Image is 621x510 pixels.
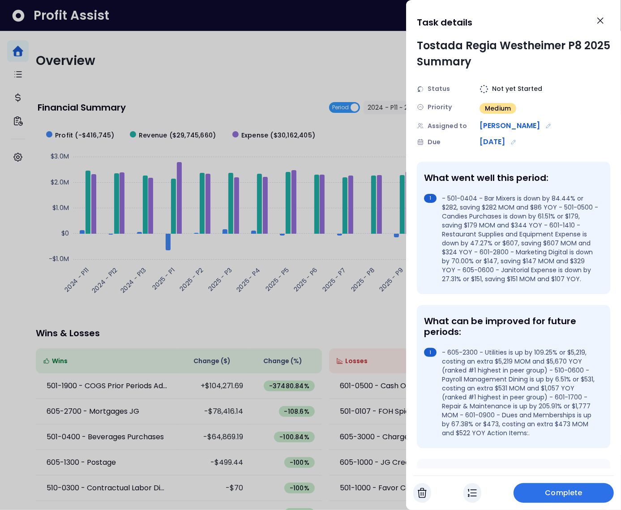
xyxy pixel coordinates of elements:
span: [DATE] [480,137,505,147]
div: Tostada Regia Westheimer P8 2025 Summary [417,38,610,70]
span: Medium [485,104,511,113]
li: - 605-2300 - Utilities is up by 109.25% or $5,219, costing an extra $5,219 MOM and $5,670 YOY (ra... [424,348,600,437]
button: Complete [514,483,614,503]
span: Not yet Started [492,84,542,94]
img: Status [417,86,424,93]
span: [PERSON_NAME] [480,120,540,131]
img: Not yet Started [480,85,488,94]
span: Priority [428,103,452,112]
span: Complete [545,488,582,498]
button: Close [591,11,610,30]
div: What can be improved for future periods: [424,316,600,337]
div: What went well this period: [424,172,600,183]
h1: Task details [417,14,472,30]
span: Assigned to [428,121,467,131]
img: In Progress [468,488,477,498]
li: - 501-0404 - Bar Mixers is down by 84.44% or $282, saving $282 MOM and $86 YOY - 501-0500 - Candi... [424,194,600,283]
span: Due [428,137,441,147]
span: Status [428,84,450,94]
button: Edit due date [509,137,518,147]
img: Cancel Task [418,488,427,498]
button: Edit assignment [544,121,553,131]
